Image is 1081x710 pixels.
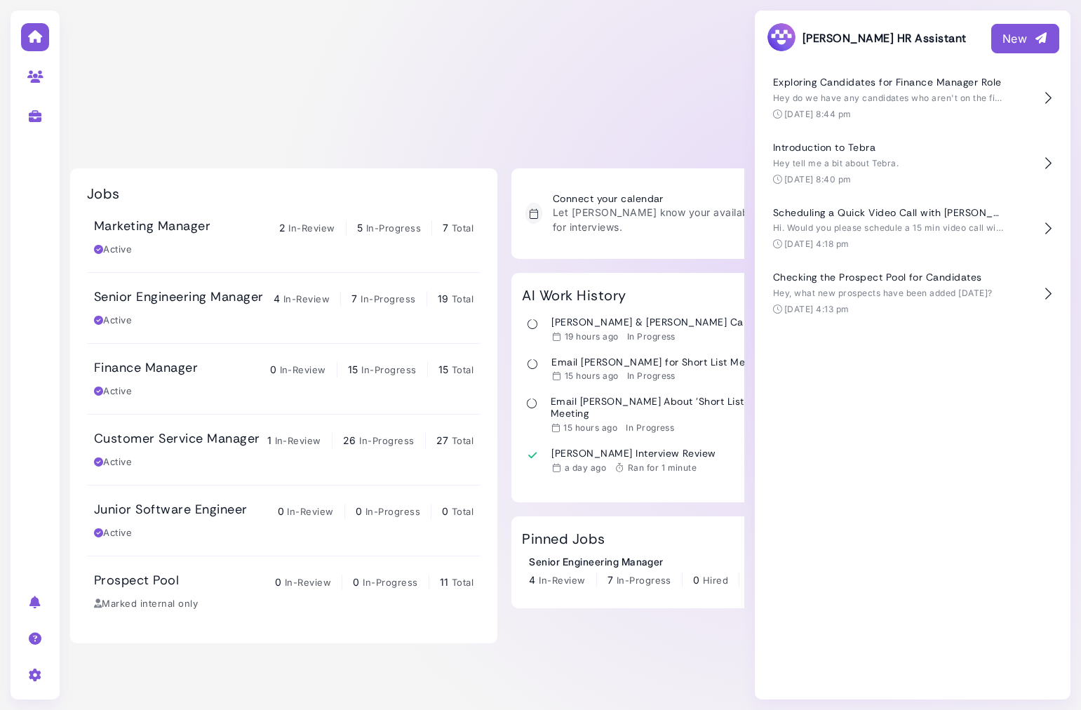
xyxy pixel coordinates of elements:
span: 15 [348,363,358,375]
span: Total [452,506,474,517]
span: 7 [351,293,357,304]
time: [DATE] 4:13 pm [784,304,850,314]
div: Marked internal only [94,597,198,611]
span: Total [452,577,474,588]
h4: Introduction to Tebra [773,142,1005,154]
time: Sep 16, 2025 [565,331,619,342]
span: In-Review [539,575,585,586]
a: Finance Manager 0 In-Review 15 In-Progress 15 Total Active [87,344,481,414]
span: Total [452,293,474,304]
h3: [PERSON_NAME] Interview Review [551,448,716,460]
span: Hey tell me a bit about Tebra. [773,158,899,168]
span: 27 [436,434,449,446]
h2: Jobs [87,185,120,202]
span: In-Review [275,435,321,446]
div: Active [94,526,132,540]
div: Active [94,314,132,328]
div: Active [94,243,132,257]
a: Senior Engineering Manager 4 In-Review 7 In-Progress 0 Hired 19 Total [529,554,786,588]
span: Hey, what new prospects have been added [DATE]? [773,288,993,298]
span: Total [452,364,474,375]
h3: [PERSON_NAME] & [PERSON_NAME] Call [551,316,748,328]
button: Scheduling a Quick Video Call with [PERSON_NAME] Hi. Would you please schedule a 15 min video cal... [766,196,1059,262]
span: In-Progress [366,222,421,234]
time: [DATE] 4:18 pm [784,239,850,249]
a: Prospect Pool 0 In-Review 0 In-Progress 11 Total Marked internal only [87,556,481,627]
button: Checking the Prospect Pool for Candidates Hey, what new prospects have been added [DATE]? [DATE] ... [766,261,1059,326]
button: Introduction to Tebra Hey tell me a bit about Tebra. [DATE] 8:40 pm [766,131,1059,196]
a: Customer Service Manager 1 In-Review 26 In-Progress 27 Total Active [87,415,481,485]
span: 7 [443,222,448,234]
span: 7 [607,574,613,586]
button: Exploring Candidates for Finance Manager Role Hey do we have any candidates who aren't on the fin... [766,66,1059,131]
span: 0 [270,363,276,375]
span: 2 [279,222,286,234]
span: In-Review [283,293,330,304]
span: In-Review [288,222,335,234]
button: New [991,24,1059,53]
h3: Prospect Pool [94,573,179,589]
div: Active [94,384,132,398]
h3: Marketing Manager [94,219,210,234]
span: In-Progress [361,293,415,304]
h3: Junior Software Engineer [94,502,248,518]
div: New [1002,30,1048,47]
span: In-Review [280,364,326,375]
h3: Email [PERSON_NAME] for Short List Meeting [551,356,768,368]
span: In-Progress [365,506,420,517]
div: Active [94,455,132,469]
span: 26 [343,434,356,446]
time: Sep 16, 2025 [563,422,617,433]
a: Senior Engineering Manager 4 In-Review 7 In-Progress 19 Total Active [87,273,481,343]
span: Ran for 1 minute [628,462,697,473]
time: Sep 16, 2025 [565,370,619,381]
time: [DATE] 8:40 pm [784,174,852,185]
span: 19 [438,293,449,304]
a: Marketing Manager 2 In-Review 5 In-Progress 7 Total Active [87,202,481,272]
time: Sep 16, 2025 [565,462,606,473]
h2: AI Work History [522,287,626,304]
h3: Connect your calendar [553,193,772,205]
span: 0 [442,505,448,517]
span: In-Progress [359,435,414,446]
div: Senior Engineering Manager [529,554,786,569]
span: Total [452,222,474,234]
h3: Finance Manager [94,361,198,376]
span: 1 [267,434,271,446]
span: Hired [703,575,728,586]
h3: Customer Service Manager [94,431,260,447]
span: 0 [693,574,699,586]
span: 15 [438,363,449,375]
h2: Pinned Jobs [522,530,605,547]
span: 5 [357,222,363,234]
h4: Exploring Candidates for Finance Manager Role [773,76,1005,88]
h3: Senior Engineering Manager [94,290,263,305]
div: In Progress [626,422,674,434]
span: 4 [274,293,280,304]
a: Connect your calendar Let [PERSON_NAME] know your availability for interviews. [518,186,797,241]
h4: Scheduling a Quick Video Call with [PERSON_NAME] [773,207,1005,219]
h3: [PERSON_NAME] HR Assistant [766,22,966,55]
span: 4 [529,574,535,586]
span: In-Progress [361,364,416,375]
h4: Checking the Prospect Pool for Candidates [773,272,1005,283]
h3: [PERSON_NAME]'s Customer Service Manager Evaluation [548,488,775,511]
time: [DATE] 8:44 pm [784,109,852,119]
div: In Progress [627,331,676,342]
span: 0 [356,505,362,517]
span: 0 [278,505,284,517]
span: 11 [440,576,449,588]
span: In-Progress [617,575,671,586]
p: Let [PERSON_NAME] know your availability for interviews. [553,205,772,234]
div: In Progress [627,370,676,382]
h3: Email [PERSON_NAME] About 'Short List' Meeting [551,396,776,420]
a: Junior Software Engineer 0 In-Review 0 In-Progress 0 Total Active [87,485,481,556]
span: In-Review [287,506,333,517]
span: In-Review [285,577,331,588]
span: Total [452,435,474,446]
span: In-Progress [363,577,417,588]
span: 0 [275,576,281,588]
span: 0 [353,576,359,588]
